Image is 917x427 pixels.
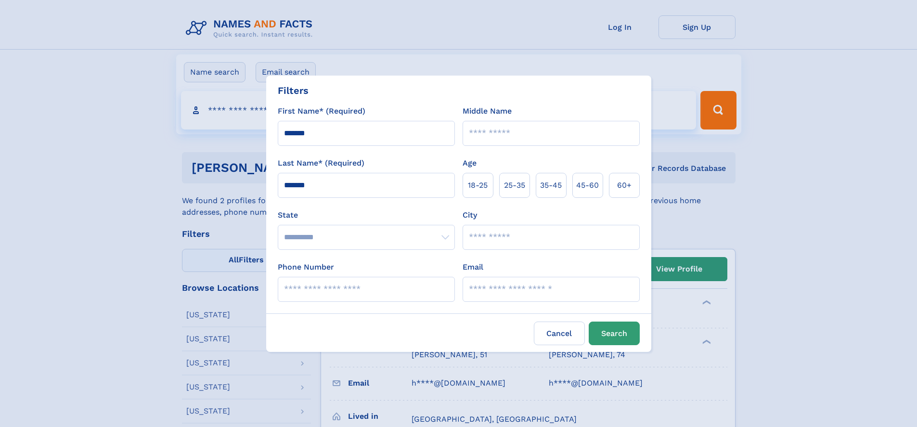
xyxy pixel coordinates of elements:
[534,322,585,345] label: Cancel
[504,180,525,191] span: 25‑35
[278,209,455,221] label: State
[278,83,309,98] div: Filters
[589,322,640,345] button: Search
[468,180,488,191] span: 18‑25
[278,105,365,117] label: First Name* (Required)
[617,180,632,191] span: 60+
[463,105,512,117] label: Middle Name
[576,180,599,191] span: 45‑60
[463,157,477,169] label: Age
[278,157,364,169] label: Last Name* (Required)
[540,180,562,191] span: 35‑45
[463,261,483,273] label: Email
[463,209,477,221] label: City
[278,261,334,273] label: Phone Number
